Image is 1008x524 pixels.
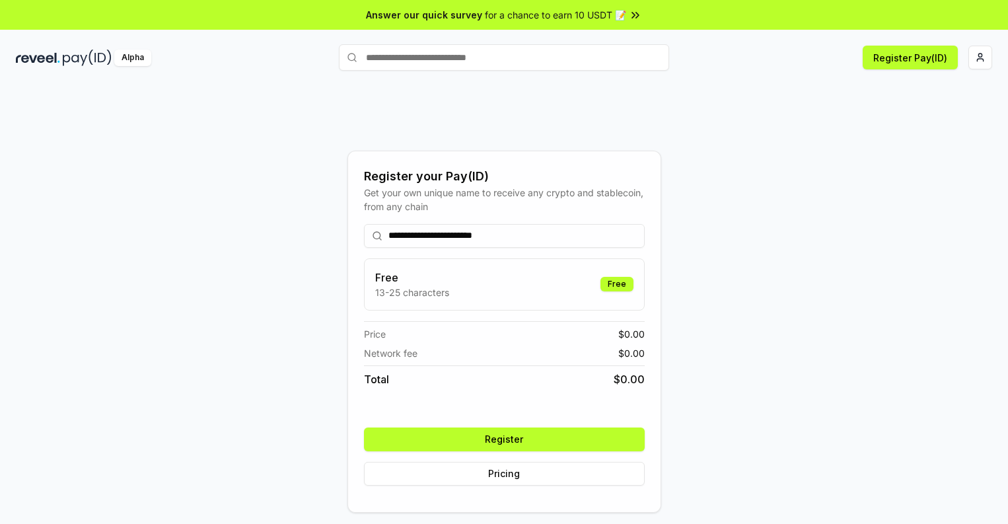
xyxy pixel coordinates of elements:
[364,186,645,213] div: Get your own unique name to receive any crypto and stablecoin, from any chain
[618,346,645,360] span: $ 0.00
[366,8,482,22] span: Answer our quick survey
[375,270,449,285] h3: Free
[364,371,389,387] span: Total
[600,277,633,291] div: Free
[16,50,60,66] img: reveel_dark
[364,167,645,186] div: Register your Pay(ID)
[618,327,645,341] span: $ 0.00
[114,50,151,66] div: Alpha
[364,346,417,360] span: Network fee
[63,50,112,66] img: pay_id
[863,46,958,69] button: Register Pay(ID)
[364,462,645,486] button: Pricing
[375,285,449,299] p: 13-25 characters
[364,428,645,451] button: Register
[364,327,386,341] span: Price
[614,371,645,387] span: $ 0.00
[485,8,626,22] span: for a chance to earn 10 USDT 📝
